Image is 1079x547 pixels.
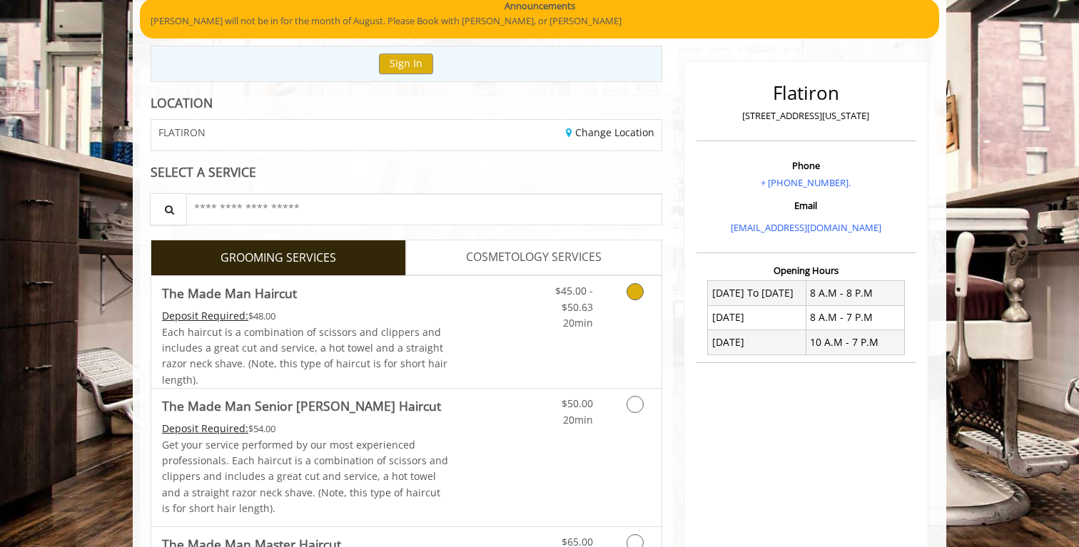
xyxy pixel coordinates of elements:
[700,83,912,103] h2: Flatiron
[162,283,297,303] b: The Made Man Haircut
[150,193,187,225] button: Service Search
[708,330,806,354] td: [DATE]
[151,14,928,29] p: [PERSON_NAME] will not be in for the month of August. Please Book with [PERSON_NAME], or [PERSON_...
[555,284,593,313] span: $45.00 - $50.63
[806,305,904,329] td: 8 A.M - 7 P.M
[731,221,881,234] a: [EMAIL_ADDRESS][DOMAIN_NAME]
[700,200,912,210] h3: Email
[162,396,441,416] b: The Made Man Senior [PERSON_NAME] Haircut
[162,437,449,517] p: Get your service performed by our most experienced professionals. Each haircut is a combination o...
[708,305,806,329] td: [DATE]
[806,281,904,305] td: 8 A.M - 8 P.M
[162,309,248,322] span: This service needs some Advance to be paid before we block your appointment
[162,421,449,436] div: $54.00
[151,94,213,111] b: LOCATION
[708,281,806,305] td: [DATE] To [DATE]
[379,53,433,74] button: Sign In
[162,308,449,324] div: $48.00
[562,397,593,410] span: $50.00
[466,248,602,267] span: COSMETOLOGY SERVICES
[806,330,904,354] td: 10 A.M - 7 P.M
[563,316,593,329] span: 20min
[696,265,916,275] h3: Opening Hours
[700,160,912,170] h3: Phone
[162,325,447,387] span: Each haircut is a combination of scissors and clippers and includes a great cut and service, a ho...
[162,421,248,435] span: This service needs some Advance to be paid before we block your appointment
[151,165,662,179] div: SELECT A SERVICE
[700,108,912,123] p: [STREET_ADDRESS][US_STATE]
[563,413,593,426] span: 20min
[158,127,206,138] span: FLATIRON
[761,176,851,189] a: + [PHONE_NUMBER].
[221,249,336,267] span: GROOMING SERVICES
[566,126,654,139] a: Change Location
